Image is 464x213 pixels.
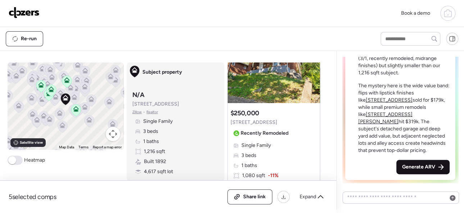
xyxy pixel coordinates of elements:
span: Book a demo [401,10,430,16]
button: Map Data [59,145,74,150]
span: Share link [243,193,266,200]
span: -11% [268,172,278,179]
span: • [143,109,145,115]
a: Report a map error [93,145,122,149]
span: Zillow [132,109,142,115]
span: Subject property [142,69,182,76]
a: [STREET_ADDRESS][PERSON_NAME] [358,111,413,125]
span: 3 beds [143,128,158,135]
span: Re-run [21,35,37,42]
a: [STREET_ADDRESS] [366,97,413,103]
span: 4,617 sqft lot [144,168,173,175]
p: The mystery here is the wide value band: flips with lipstick finishes like sold for $179k, while ... [358,82,450,154]
span: Single Family [143,118,173,125]
span: Expand [300,193,316,200]
h3: $250,000 [231,109,259,117]
span: 5 selected comps [9,193,56,201]
span: Built 1892 [144,158,166,165]
span: 1 baths [241,162,257,169]
span: [STREET_ADDRESS] [132,101,179,108]
span: Recently Remodeled [241,130,288,137]
span: Single Family [241,142,271,149]
a: Open this area in Google Maps (opens a new window) [9,140,33,150]
span: Satellite view [20,140,43,145]
span: 1 baths [143,138,159,145]
span: [STREET_ADDRESS] [231,119,277,126]
button: Map camera controls [106,127,120,141]
img: Google [9,140,33,150]
span: 1,080 sqft [242,172,265,179]
span: Realtor [146,109,158,115]
h3: N/A [132,91,145,99]
span: Generate ARV [402,163,435,171]
span: 1,216 sqft [144,148,165,155]
span: Heatmap [24,157,45,164]
span: 3 beds [241,152,256,159]
a: Terms (opens in new tab) [78,145,88,149]
img: Logo [9,7,40,18]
